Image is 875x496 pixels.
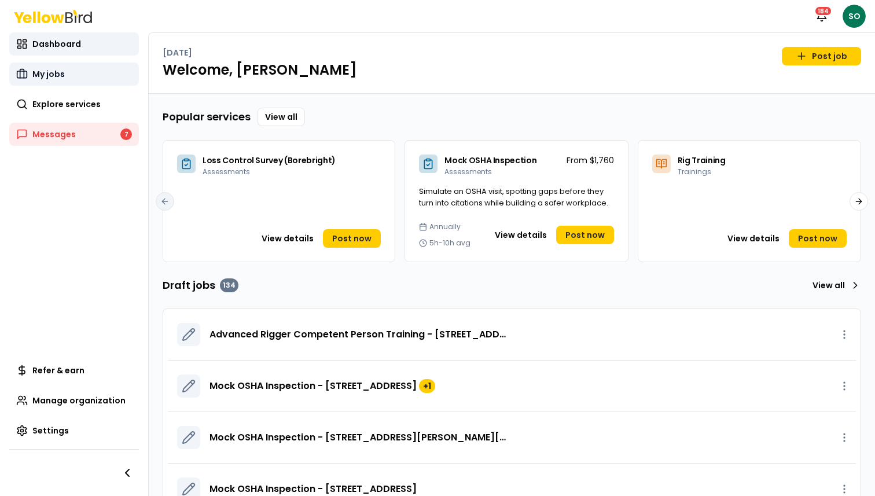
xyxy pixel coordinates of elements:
div: 7 [120,128,132,140]
span: Assessments [203,167,250,177]
span: Post now [565,229,605,241]
a: Messages7 [9,123,139,146]
a: Dashboard [9,32,139,56]
span: Loss Control Survey (Borebright) [203,155,336,166]
a: Manage organization [9,389,139,412]
button: View details [488,226,554,244]
span: Mock OSHA Inspection - [STREET_ADDRESS] [209,379,417,393]
button: View details [255,229,321,248]
a: Post now [556,226,614,244]
span: Settings [32,425,69,436]
span: 5h-10h avg [429,238,470,248]
h1: Welcome, [PERSON_NAME] [163,61,861,79]
a: Post job [782,47,861,65]
span: Trainings [678,167,711,177]
a: Advanced Rigger Competent Person Training - [STREET_ADDRESS] [209,328,506,341]
button: 184 [810,5,833,28]
a: Settings [9,419,139,442]
a: View all [258,108,305,126]
span: Simulate an OSHA visit, spotting gaps before they turn into citations while building a safer work... [419,186,608,208]
p: From $1,760 [567,155,614,166]
span: My jobs [32,68,65,80]
h3: Draft jobs [163,277,238,293]
span: Explore services [32,98,101,110]
span: Post now [798,233,837,244]
a: Mock OSHA Inspection - [STREET_ADDRESS] [209,482,417,496]
span: Post now [332,233,372,244]
h3: Popular services [163,109,251,125]
div: + 1 [419,379,435,393]
span: Dashboard [32,38,81,50]
span: Assessments [444,167,492,177]
a: Mock OSHA Inspection - [STREET_ADDRESS]+1 [209,379,435,393]
a: View all [808,276,861,295]
span: Annually [429,222,461,232]
a: Post now [789,229,847,248]
span: Rig Training [678,155,726,166]
div: 184 [814,6,832,16]
span: SO [843,5,866,28]
a: Explore services [9,93,139,116]
span: Refer & earn [32,365,84,376]
div: 134 [220,278,238,292]
a: Refer & earn [9,359,139,382]
span: Mock OSHA Inspection [444,155,536,166]
span: Messages [32,128,76,140]
a: Post now [323,229,381,248]
p: [DATE] [163,47,192,58]
a: Mock OSHA Inspection - [STREET_ADDRESS][PERSON_NAME][US_STATE] [209,431,506,444]
span: Manage organization [32,395,126,406]
a: My jobs [9,63,139,86]
button: View details [720,229,786,248]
